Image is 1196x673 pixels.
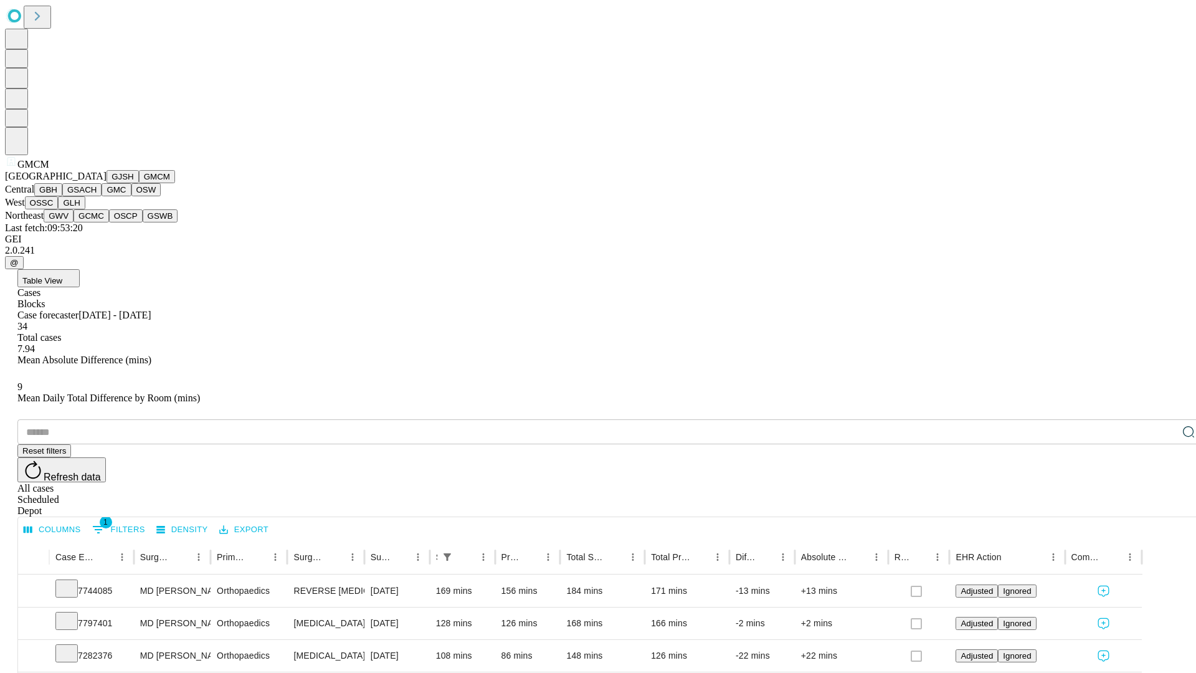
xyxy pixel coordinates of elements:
[956,552,1001,562] div: EHR Action
[961,586,993,596] span: Adjusted
[326,548,344,566] button: Sort
[55,608,128,639] div: 7797401
[17,321,27,332] span: 34
[344,548,361,566] button: Menu
[736,575,789,607] div: -13 mins
[74,209,109,222] button: GCMC
[140,575,204,607] div: MD [PERSON_NAME] [PERSON_NAME]
[1121,548,1139,566] button: Menu
[736,608,789,639] div: -2 mins
[293,608,358,639] div: [MEDICAL_DATA] [MEDICAL_DATA]
[5,197,25,208] span: West
[44,209,74,222] button: GWV
[17,159,49,169] span: GMCM
[850,548,868,566] button: Sort
[475,548,492,566] button: Menu
[911,548,929,566] button: Sort
[651,552,690,562] div: Total Predicted Duration
[371,575,424,607] div: [DATE]
[140,640,204,672] div: MD [PERSON_NAME] [PERSON_NAME]
[651,575,723,607] div: 171 mins
[956,585,998,598] button: Adjusted
[22,276,62,285] span: Table View
[607,548,624,566] button: Sort
[998,617,1036,630] button: Ignored
[24,581,43,603] button: Expand
[1003,651,1031,661] span: Ignored
[293,552,325,562] div: Surgery Name
[5,234,1191,245] div: GEI
[107,170,139,183] button: GJSH
[736,640,789,672] div: -22 mins
[566,552,605,562] div: Total Scheduled Duration
[961,651,993,661] span: Adjusted
[436,608,489,639] div: 128 mins
[62,183,102,196] button: GSACH
[17,444,71,457] button: Reset filters
[216,520,272,540] button: Export
[55,575,128,607] div: 7744085
[5,256,24,269] button: @
[566,640,638,672] div: 148 mins
[956,617,998,630] button: Adjusted
[96,548,113,566] button: Sort
[371,640,424,672] div: [DATE]
[143,209,178,222] button: GSWB
[24,646,43,667] button: Expand
[439,548,456,566] div: 1 active filter
[624,548,642,566] button: Menu
[539,548,557,566] button: Menu
[293,640,358,672] div: [MEDICAL_DATA] [MEDICAL_DATA], EXTENSIVE, 3 OR MORE DISCRETE STRUCTURES
[409,548,427,566] button: Menu
[501,640,554,672] div: 86 mins
[436,575,489,607] div: 169 mins
[709,548,726,566] button: Menu
[217,608,281,639] div: Orthopaedics
[522,548,539,566] button: Sort
[153,520,211,540] button: Density
[190,548,207,566] button: Menu
[774,548,792,566] button: Menu
[55,640,128,672] div: 7282376
[501,575,554,607] div: 156 mins
[801,552,849,562] div: Absolute Difference
[1045,548,1062,566] button: Menu
[757,548,774,566] button: Sort
[78,310,151,320] span: [DATE] - [DATE]
[24,613,43,635] button: Expand
[501,552,521,562] div: Predicted In Room Duration
[140,552,171,562] div: Surgeon Name
[17,310,78,320] span: Case forecaster
[21,520,84,540] button: Select columns
[371,552,391,562] div: Surgery Date
[25,196,59,209] button: OSSC
[392,548,409,566] button: Sort
[109,209,143,222] button: OSCP
[371,608,424,639] div: [DATE]
[961,619,993,628] span: Adjusted
[439,548,456,566] button: Show filters
[17,269,80,287] button: Table View
[868,548,885,566] button: Menu
[140,608,204,639] div: MD [PERSON_NAME] [PERSON_NAME]
[139,170,175,183] button: GMCM
[173,548,190,566] button: Sort
[651,640,723,672] div: 126 mins
[736,552,756,562] div: Difference
[102,183,131,196] button: GMC
[956,649,998,662] button: Adjusted
[998,649,1036,662] button: Ignored
[1071,552,1103,562] div: Comments
[17,332,61,343] span: Total cases
[436,640,489,672] div: 108 mins
[566,575,638,607] div: 184 mins
[1003,548,1020,566] button: Sort
[5,210,44,221] span: Northeast
[217,640,281,672] div: Orthopaedics
[131,183,161,196] button: OSW
[1003,619,1031,628] span: Ignored
[998,585,1036,598] button: Ignored
[217,552,248,562] div: Primary Service
[801,608,882,639] div: +2 mins
[929,548,946,566] button: Menu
